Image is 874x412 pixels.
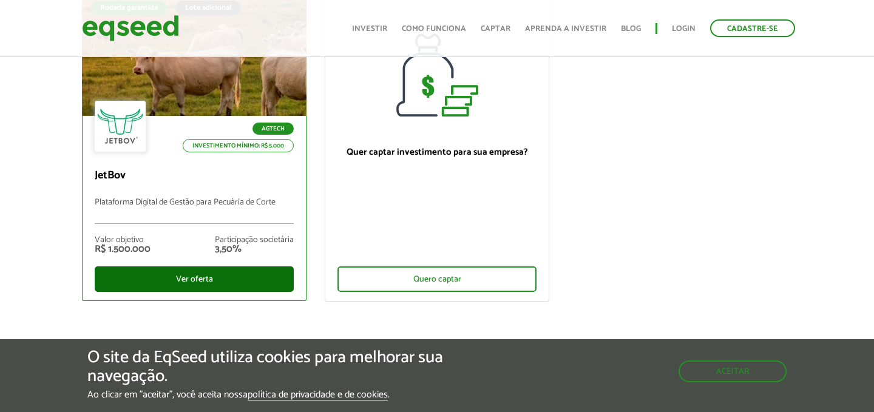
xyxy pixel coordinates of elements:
[136,72,200,79] div: Keywords by Traffic
[32,32,134,41] div: Domain: [DOMAIN_NAME]
[402,25,466,33] a: Como funciona
[95,245,151,254] div: R$ 1.500.000
[87,348,507,386] h5: O site da EqSeed utiliza cookies para melhorar sua navegação.
[49,72,109,79] div: Domain Overview
[672,25,696,33] a: Login
[95,236,151,245] div: Valor objetivo
[710,19,795,37] a: Cadastre-se
[35,70,45,80] img: tab_domain_overview_orange.svg
[183,139,294,152] p: Investimento mínimo: R$ 5.000
[252,123,294,135] p: Agtech
[621,25,641,33] a: Blog
[19,19,29,29] img: logo_orange.svg
[248,390,388,400] a: política de privacidade e de cookies
[123,70,132,80] img: tab_keywords_by_traffic_grey.svg
[82,12,179,44] img: EqSeed
[337,266,537,292] div: Quero captar
[34,19,59,29] div: v 4.0.25
[95,169,294,183] p: JetBov
[337,147,537,158] p: Quer captar investimento para sua empresa?
[95,266,294,292] div: Ver oferta
[352,25,387,33] a: Investir
[525,25,606,33] a: Aprenda a investir
[95,198,294,224] p: Plataforma Digital de Gestão para Pecuária de Corte
[19,32,29,41] img: website_grey.svg
[215,245,294,254] div: 3,50%
[481,25,510,33] a: Captar
[679,360,787,382] button: Aceitar
[215,236,294,245] div: Participação societária
[87,389,507,400] p: Ao clicar em "aceitar", você aceita nossa .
